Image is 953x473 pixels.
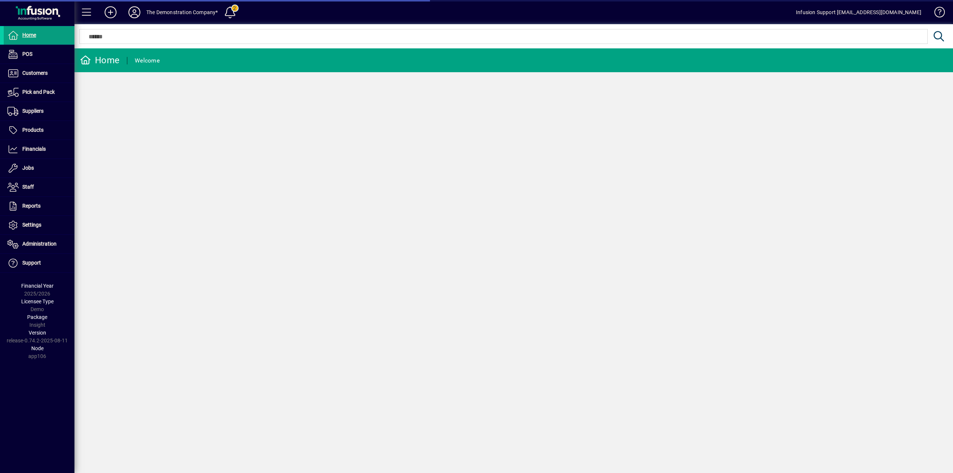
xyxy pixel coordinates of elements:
[796,6,921,18] div: Infusion Support [EMAIL_ADDRESS][DOMAIN_NAME]
[4,140,74,159] a: Financials
[22,127,44,133] span: Products
[4,159,74,178] a: Jobs
[4,235,74,253] a: Administration
[4,121,74,140] a: Products
[135,55,160,67] div: Welcome
[4,254,74,272] a: Support
[22,70,48,76] span: Customers
[99,6,122,19] button: Add
[22,32,36,38] span: Home
[22,241,57,247] span: Administration
[22,260,41,266] span: Support
[4,197,74,215] a: Reports
[22,108,44,114] span: Suppliers
[22,89,55,95] span: Pick and Pack
[29,330,46,336] span: Version
[4,45,74,64] a: POS
[22,222,41,228] span: Settings
[22,146,46,152] span: Financials
[22,184,34,190] span: Staff
[22,51,32,57] span: POS
[4,178,74,196] a: Staff
[27,314,47,320] span: Package
[22,203,41,209] span: Reports
[929,1,944,26] a: Knowledge Base
[31,345,44,351] span: Node
[4,83,74,102] a: Pick and Pack
[122,6,146,19] button: Profile
[4,216,74,234] a: Settings
[4,102,74,121] a: Suppliers
[22,165,34,171] span: Jobs
[21,283,54,289] span: Financial Year
[21,298,54,304] span: Licensee Type
[4,64,74,83] a: Customers
[146,6,218,18] div: The Demonstration Company*
[80,54,119,66] div: Home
